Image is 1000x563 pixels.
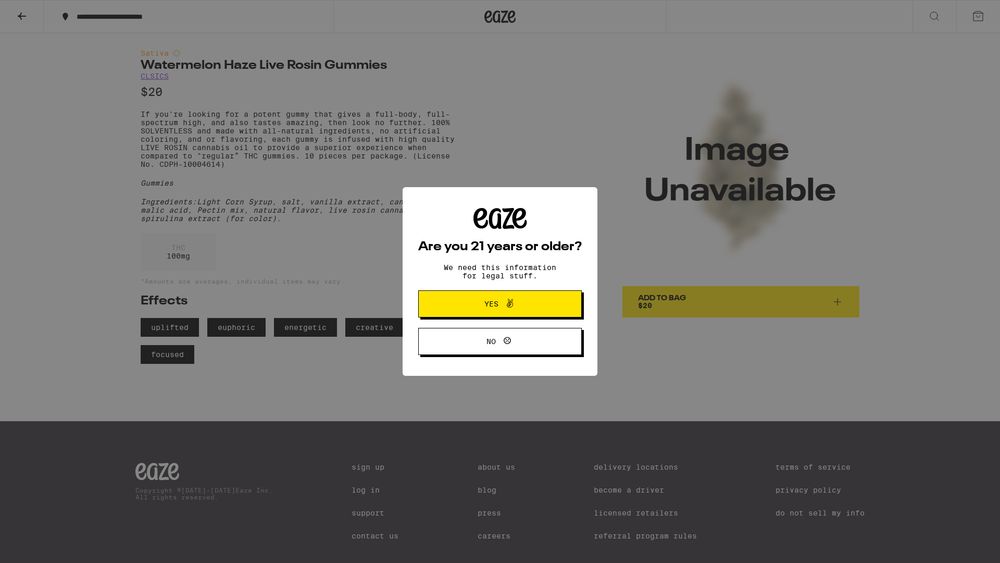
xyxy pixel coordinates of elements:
iframe: Opens a widget where you can find more information [935,532,990,558]
span: Yes [484,300,498,308]
button: Yes [418,290,582,317]
button: No [418,328,582,355]
h2: Are you 21 years or older? [418,241,582,253]
span: No [486,338,496,345]
p: We need this information for legal stuff. [435,263,565,280]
